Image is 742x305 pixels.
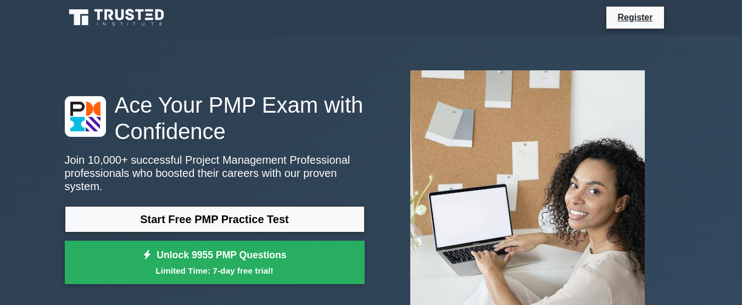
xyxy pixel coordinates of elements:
p: Join 10,000+ successful Project Management Professional professionals who boosted their careers w... [65,153,365,193]
a: Start Free PMP Practice Test [65,206,365,232]
a: Unlock 9955 PMP QuestionsLimited Time: 7-day free trial! [65,241,365,285]
a: Register [611,10,659,24]
small: Limited Time: 7-day free trial! [79,264,351,277]
h1: Ace Your PMP Exam with Confidence [65,92,365,145]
